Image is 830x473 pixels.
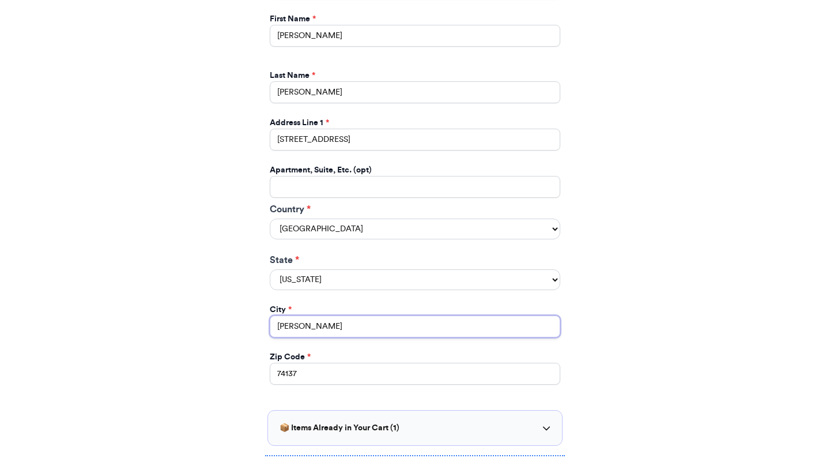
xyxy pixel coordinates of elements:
label: State [270,253,560,267]
label: Last Name [270,70,315,81]
label: Apartment, Suite, Etc. (opt) [270,164,372,176]
label: First Name [270,13,316,25]
h3: 📦 Items Already in Your Cart ( 1 ) [280,422,399,434]
label: Address Line 1 [270,117,329,129]
label: Zip Code [270,351,311,363]
label: Country [270,202,560,216]
input: First Name [270,25,560,47]
label: City [270,304,292,316]
input: Last Name [270,81,560,103]
input: 12345 [270,363,560,385]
